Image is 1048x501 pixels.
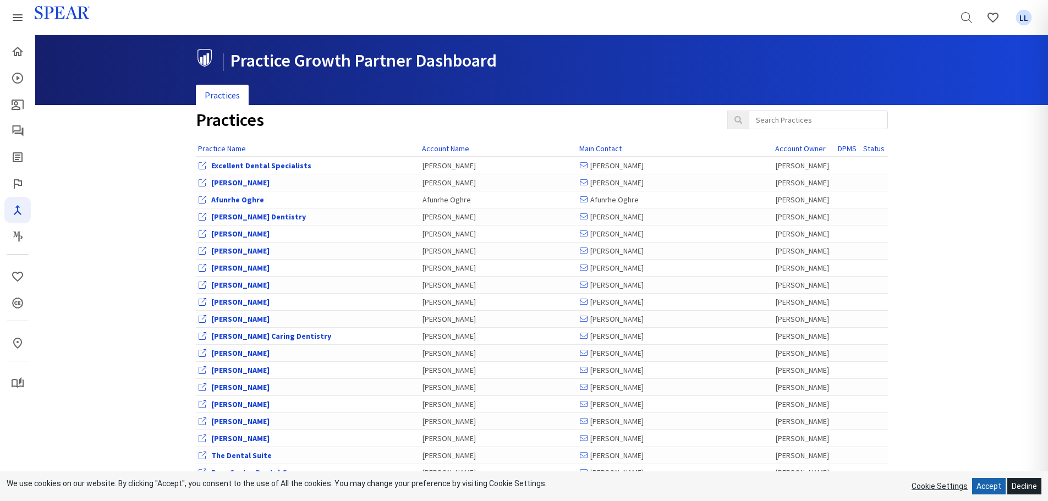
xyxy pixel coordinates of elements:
[211,161,311,170] a: View Office Dashboard
[580,245,771,256] div: [PERSON_NAME]
[423,433,574,444] div: [PERSON_NAME]
[211,263,270,273] a: View Office Dashboard
[423,228,574,239] div: [PERSON_NAME]
[211,382,270,392] a: View Office Dashboard
[4,290,31,316] a: CE Credits
[580,382,771,393] div: [PERSON_NAME]
[776,211,833,222] div: [PERSON_NAME]
[211,416,270,426] a: View Office Dashboard
[580,331,771,342] div: [PERSON_NAME]
[838,144,857,153] a: DPMS
[211,399,270,409] a: View Office Dashboard
[211,229,270,239] a: View Office Dashboard
[776,365,833,376] div: [PERSON_NAME]
[423,211,574,222] div: [PERSON_NAME]
[423,160,574,171] div: [PERSON_NAME]
[4,263,31,290] a: Favorites
[4,223,31,250] a: Masters Program
[4,4,31,31] a: Spear Products
[776,262,833,273] div: [PERSON_NAME]
[211,178,270,188] a: View Office Dashboard
[423,279,574,290] div: [PERSON_NAME]
[423,296,574,307] div: [PERSON_NAME]
[579,144,622,153] a: Main Contact
[211,331,331,341] a: View Office Dashboard
[1007,478,1041,494] button: Decline
[221,49,226,71] span: |
[211,314,270,324] a: View Office Dashboard
[580,365,771,376] div: [PERSON_NAME]
[423,382,574,393] div: [PERSON_NAME]
[953,4,980,31] a: Search
[580,416,771,427] div: [PERSON_NAME]
[423,399,574,410] div: [PERSON_NAME]
[776,177,833,188] div: [PERSON_NAME]
[4,118,31,144] a: Spear Talk
[422,144,469,153] a: Account Name
[580,228,771,239] div: [PERSON_NAME]
[863,144,885,153] a: Status
[580,450,771,461] div: [PERSON_NAME]
[776,467,833,478] div: [PERSON_NAME]
[980,4,1006,31] a: Favorites
[776,348,833,359] div: [PERSON_NAME]
[749,111,888,129] input: Search Practices
[196,49,880,70] h1: Practice Growth Partner Dashboard
[580,194,771,205] div: Afunrhe Oghre
[423,177,574,188] div: [PERSON_NAME]
[776,245,833,256] div: [PERSON_NAME]
[776,450,833,461] div: [PERSON_NAME]
[423,365,574,376] div: [PERSON_NAME]
[580,296,771,307] div: [PERSON_NAME]
[580,279,771,290] div: [PERSON_NAME]
[423,194,574,205] div: Afunrhe Oghre
[211,450,272,460] a: View Office Dashboard
[776,313,833,324] div: [PERSON_NAME]
[776,416,833,427] div: [PERSON_NAME]
[776,433,833,444] div: [PERSON_NAME]
[196,111,711,130] h1: Practices
[423,331,574,342] div: [PERSON_NAME]
[580,177,771,188] div: [PERSON_NAME]
[776,194,833,205] div: [PERSON_NAME]
[4,330,31,356] a: In-Person & Virtual
[580,313,771,324] div: [PERSON_NAME]
[211,348,270,358] a: View Office Dashboard
[198,144,246,153] a: Practice Name
[211,297,270,307] a: View Office Dashboard
[4,144,31,170] a: Spear Digest
[776,228,833,239] div: [PERSON_NAME]
[7,479,547,488] span: We use cookies on our website. By clicking "Accept", you consent to the use of All the cookies. Y...
[4,370,31,397] a: My Study Club
[580,160,771,171] div: [PERSON_NAME]
[776,279,833,290] div: [PERSON_NAME]
[423,416,574,427] div: [PERSON_NAME]
[1011,4,1037,31] a: Favorites
[211,365,270,375] a: View Office Dashboard
[776,382,833,393] div: [PERSON_NAME]
[4,197,31,223] a: Navigator Pro
[196,85,249,106] a: Practices
[4,170,31,197] a: Faculty Club Elite
[211,433,270,443] a: View Office Dashboard
[580,399,771,410] div: [PERSON_NAME]
[211,246,270,256] a: View Office Dashboard
[1016,10,1032,26] span: LL
[423,348,574,359] div: [PERSON_NAME]
[776,296,833,307] div: [PERSON_NAME]
[423,245,574,256] div: [PERSON_NAME]
[912,482,968,491] a: Cookie Settings
[972,478,1006,494] button: Accept
[211,280,270,290] a: View Office Dashboard
[211,467,305,477] a: View Office Dashboard
[580,262,771,273] div: [PERSON_NAME]
[211,195,264,205] a: View Office Dashboard
[580,211,771,222] div: [PERSON_NAME]
[580,348,771,359] div: [PERSON_NAME]
[775,144,826,153] a: Account Owner
[4,38,31,65] a: Home
[776,399,833,410] div: [PERSON_NAME]
[776,160,833,171] div: [PERSON_NAME]
[423,313,574,324] div: [PERSON_NAME]
[776,331,833,342] div: [PERSON_NAME]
